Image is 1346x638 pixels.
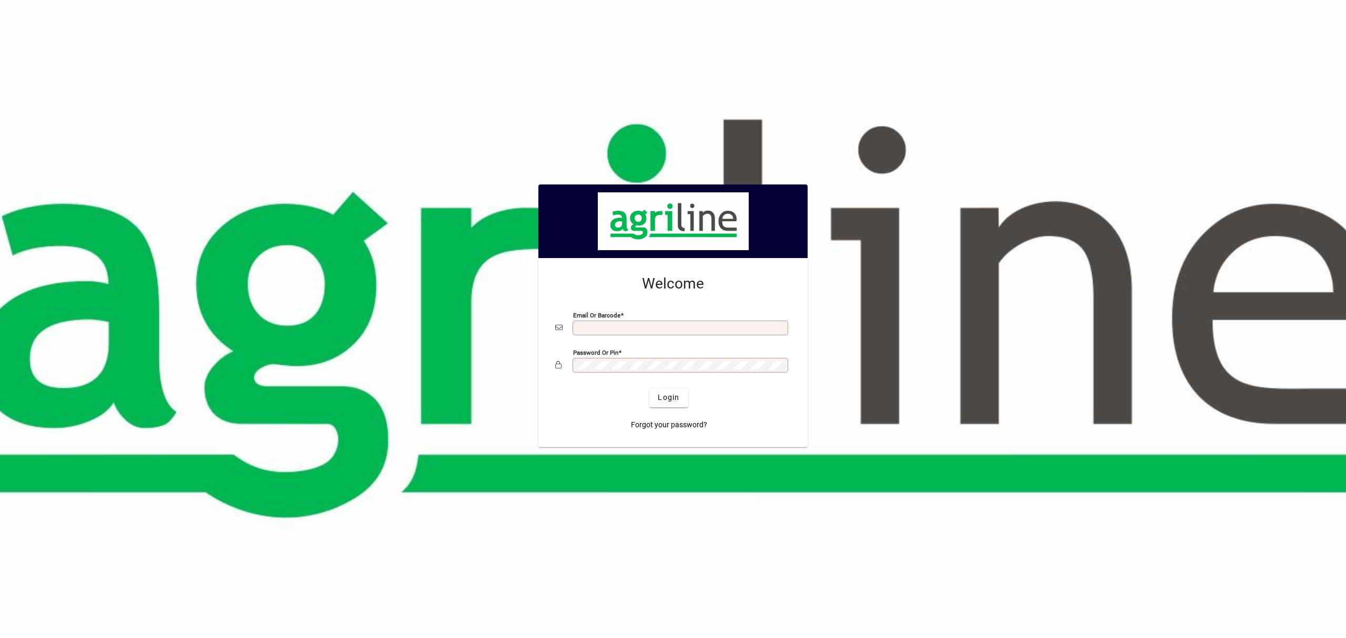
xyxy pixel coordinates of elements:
mat-label: Email or Barcode [573,311,620,318]
span: Login [658,392,679,403]
a: Forgot your password? [627,416,711,435]
span: Forgot your password? [631,419,707,430]
h2: Welcome [555,275,791,293]
button: Login [649,388,688,407]
mat-label: Password or Pin [573,348,618,356]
